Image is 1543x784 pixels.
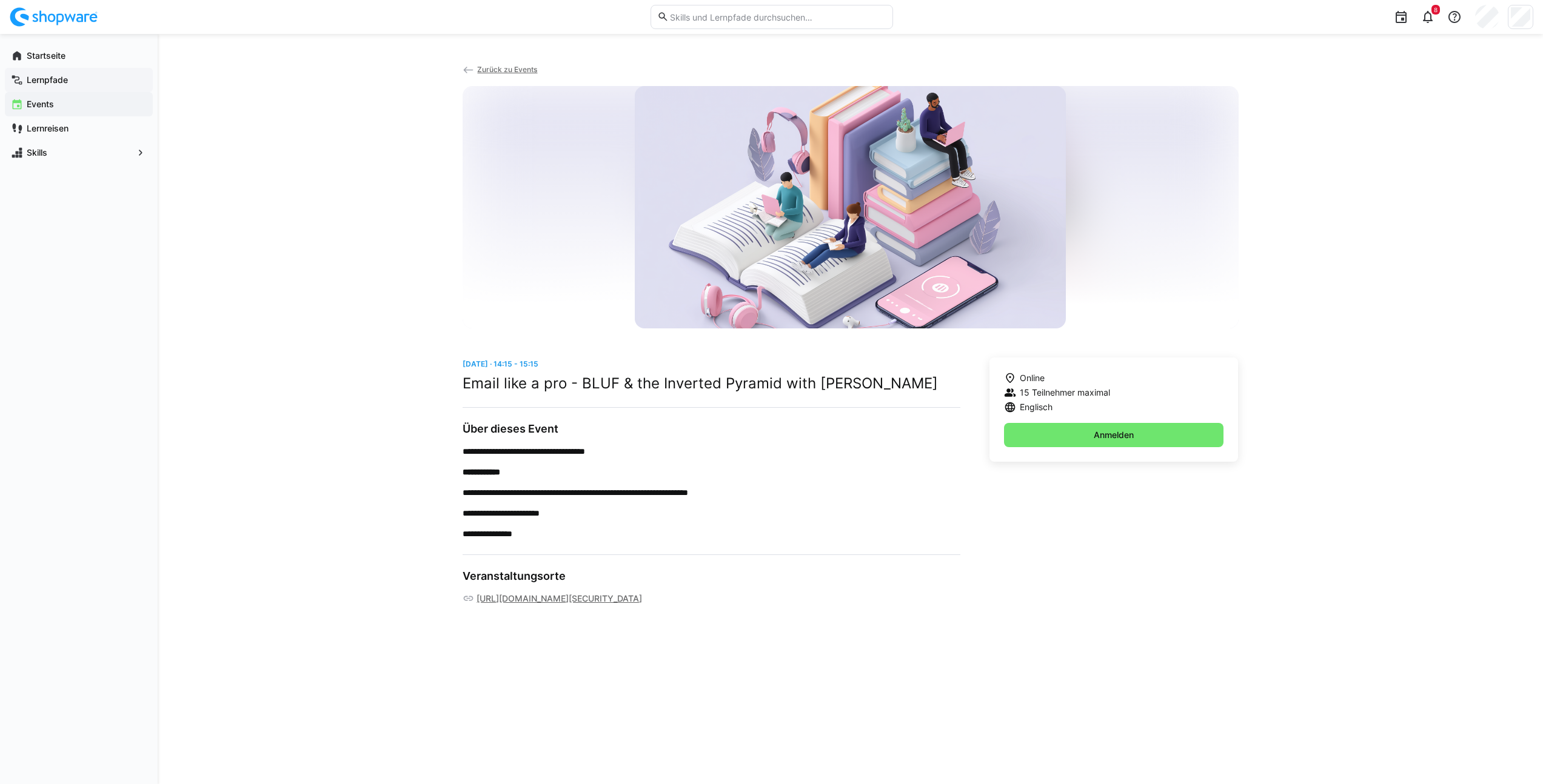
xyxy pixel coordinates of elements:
h2: Email like a pro - BLUF & the Inverted Pyramid with [PERSON_NAME] [463,374,960,393]
h3: Veranstaltungsorte [463,570,960,583]
a: [URL][DOMAIN_NAME][SECURITY_DATA] [477,593,642,605]
a: Zurück zu Events [463,65,538,74]
span: 8 [1434,6,1438,13]
span: 15 Teilnehmer maximal [1020,387,1110,399]
h3: Über dieses Event [463,422,960,436]
button: Anmelden [1004,423,1224,447]
span: Englisch [1020,401,1053,413]
span: Zurück zu Events [477,65,537,74]
span: [DATE] · 14:15 - 15:15 [463,359,538,368]
span: Anmelden [1092,429,1136,441]
input: Skills und Lernpfade durchsuchen… [669,12,886,22]
span: Online [1020,372,1045,384]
